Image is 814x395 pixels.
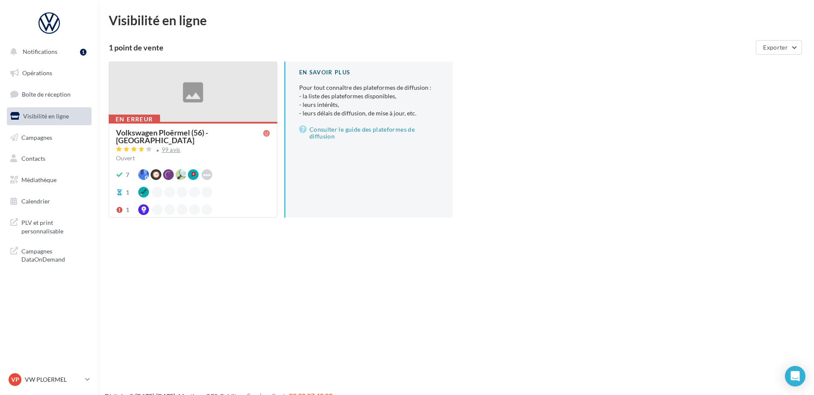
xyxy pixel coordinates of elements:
span: Ouvert [116,154,135,162]
li: - leurs délais de diffusion, de mise à jour, etc. [299,109,439,118]
span: Opérations [22,69,52,77]
span: VP [11,375,19,384]
div: Volkswagen Ploërmel (56) - [GEOGRAPHIC_DATA] [116,129,263,144]
a: Contacts [5,150,93,168]
div: 1 [126,206,129,214]
button: Notifications 1 [5,43,90,61]
div: 1 [126,188,129,197]
div: 1 [80,49,86,56]
div: 1 point de vente [109,44,752,51]
p: Pour tout connaître des plateformes de diffusion : [299,83,439,118]
span: Campagnes [21,133,52,141]
span: Calendrier [21,197,50,205]
span: Médiathèque [21,176,56,183]
a: 99 avis [116,145,270,156]
a: Calendrier [5,192,93,210]
div: 99 avis [162,147,181,153]
a: PLV et print personnalisable [5,213,93,239]
div: 7 [126,171,129,179]
a: Consulter le guide des plateformes de diffusion [299,124,439,141]
span: Contacts [21,155,45,162]
p: VW PLOERMEL [25,375,82,384]
span: Exporter [763,44,788,51]
span: Campagnes DataOnDemand [21,245,88,264]
div: En savoir plus [299,68,439,77]
a: Campagnes [5,129,93,147]
a: Campagnes DataOnDemand [5,242,93,267]
div: En erreur [109,115,160,124]
button: Exporter [756,40,802,55]
li: - la liste des plateformes disponibles, [299,92,439,100]
span: Notifications [23,48,57,55]
a: Boîte de réception [5,85,93,103]
span: Visibilité en ligne [23,112,69,120]
span: PLV et print personnalisable [21,217,88,235]
a: Médiathèque [5,171,93,189]
li: - leurs intérêts, [299,100,439,109]
div: Visibilité en ligne [109,14,804,27]
span: Boîte de réception [22,91,71,98]
div: Open Intercom Messenger [785,366,805,386]
a: Opérations [5,64,93,82]
a: Visibilité en ligne [5,107,93,125]
a: VP VW PLOERMEL [7,371,92,388]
